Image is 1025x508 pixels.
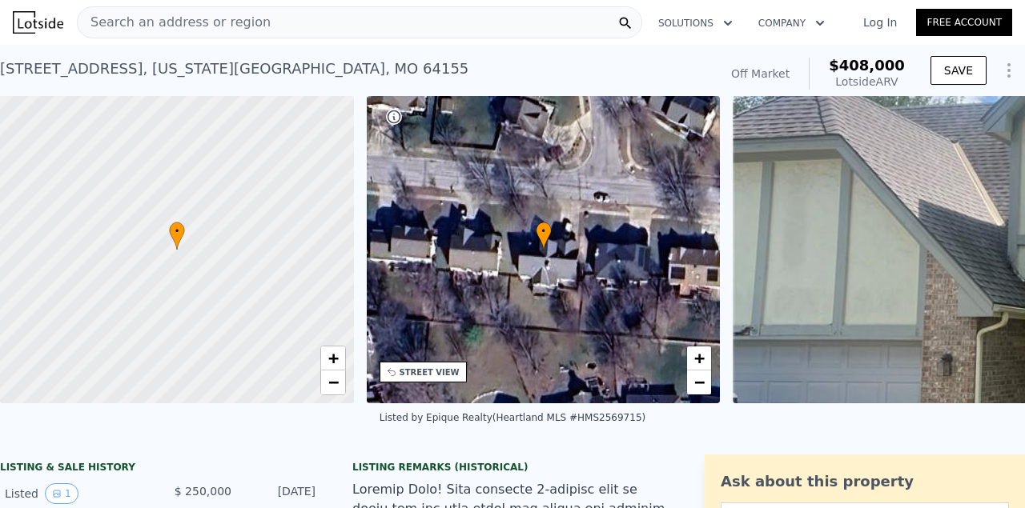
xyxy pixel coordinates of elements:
span: − [328,372,338,392]
span: • [536,224,552,238]
div: Listing Remarks (Historical) [352,461,673,474]
button: Solutions [645,9,746,38]
span: + [694,348,705,368]
span: $408,000 [829,57,905,74]
button: Company [746,9,838,38]
span: Search an address or region [78,13,271,32]
div: • [536,222,552,250]
button: View historical data [45,483,78,504]
div: Off Market [731,66,790,82]
div: STREET VIEW [400,366,460,378]
span: $ 250,000 [175,485,231,498]
a: Zoom out [687,370,711,394]
a: Log In [844,14,916,30]
a: Zoom out [321,370,345,394]
span: + [328,348,338,368]
div: Lotside ARV [829,74,905,90]
div: [DATE] [244,483,316,504]
div: Ask about this property [721,470,1009,493]
span: • [169,224,185,238]
a: Free Account [916,9,1012,36]
div: • [169,222,185,250]
button: SAVE [931,56,987,85]
span: − [694,372,705,392]
button: Show Options [993,54,1025,86]
a: Zoom in [321,346,345,370]
div: Listed [5,483,147,504]
img: Lotside [13,11,63,34]
a: Zoom in [687,346,711,370]
div: Listed by Epique Realty (Heartland MLS #HMS2569715) [380,412,645,423]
